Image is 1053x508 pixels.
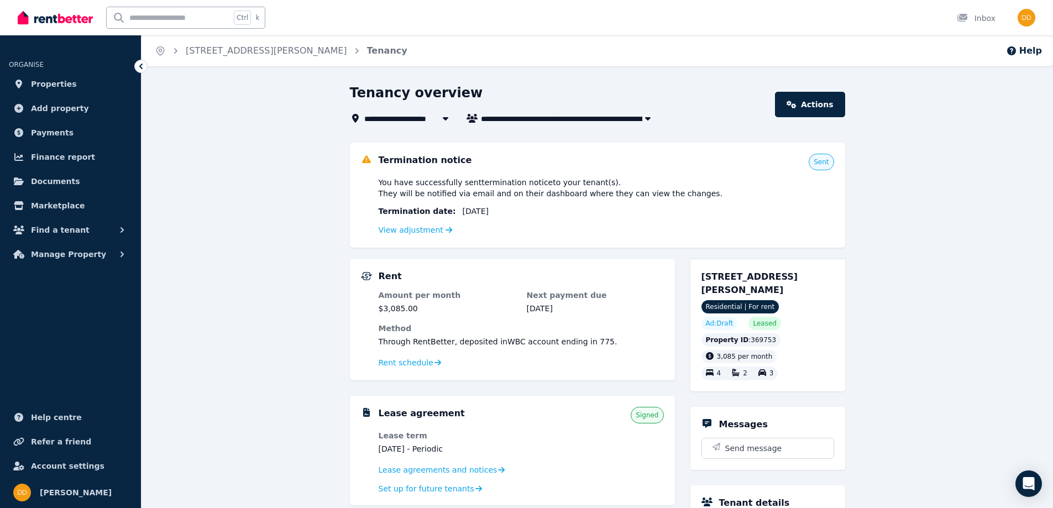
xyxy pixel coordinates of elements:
span: Send message [725,443,782,454]
span: Documents [31,175,80,188]
dt: Lease term [379,430,516,441]
dt: Amount per month [379,290,516,301]
h5: Lease agreement [379,407,465,420]
img: Dean Dixon [13,484,31,501]
span: Manage Property [31,248,106,261]
button: Find a tenant [9,219,132,241]
div: : 369753 [701,333,781,347]
span: Properties [31,77,77,91]
span: ORGANISE [9,61,44,69]
a: Marketplace [9,195,132,217]
span: 2 [743,370,747,378]
span: Help centre [31,411,82,424]
a: Payments [9,122,132,144]
a: View adjustment [379,226,453,234]
a: Refer a friend [9,431,132,453]
span: Lease agreements and notices [379,464,497,475]
a: Add property [9,97,132,119]
a: Tenancy [367,45,407,56]
dd: $3,085.00 [379,303,516,314]
img: Dean Dixon [1018,9,1035,27]
h5: Messages [719,418,768,431]
a: Documents [9,170,132,192]
div: Inbox [957,13,996,24]
span: Sent [814,158,829,166]
span: k [255,13,259,22]
span: Marketplace [31,199,85,212]
span: Ctrl [234,11,251,25]
dd: [DATE] - Periodic [379,443,516,454]
span: [STREET_ADDRESS][PERSON_NAME] [701,271,798,295]
span: Find a tenant [31,223,90,237]
span: Add property [31,102,89,115]
span: Account settings [31,459,104,473]
a: Finance report [9,146,132,168]
a: Help centre [9,406,132,428]
span: Finance report [31,150,95,164]
a: Rent schedule [379,357,442,368]
span: Leased [753,319,776,328]
img: RentBetter [18,9,93,26]
span: Rent schedule [379,357,433,368]
h5: Termination notice [379,154,472,167]
span: Ad: Draft [706,319,734,328]
button: Help [1006,44,1042,57]
span: [DATE] [463,206,489,217]
a: [STREET_ADDRESS][PERSON_NAME] [186,45,347,56]
span: Termination date : [379,206,456,217]
a: Actions [775,92,845,117]
span: Payments [31,126,74,139]
span: Property ID [706,336,749,344]
span: Through RentBetter , deposited in WBC account ending in 775 . [379,337,617,346]
img: Rental Payments [361,272,372,280]
span: Refer a friend [31,435,91,448]
a: Set up for future tenants [379,483,483,494]
nav: Breadcrumb [142,35,421,66]
span: 3,085 per month [717,353,773,360]
span: Set up for future tenants [379,483,474,494]
a: Lease agreements and notices [379,464,505,475]
div: Open Intercom Messenger [1015,470,1042,497]
span: [PERSON_NAME] [40,486,112,499]
span: You have successfully sent termination notice to your tenant(s) . They will be notified via email... [379,177,723,199]
button: Send message [702,438,834,458]
button: Manage Property [9,243,132,265]
span: 4 [717,370,721,378]
span: 3 [769,370,774,378]
h5: Rent [379,270,402,283]
dt: Next payment due [527,290,664,301]
h1: Tenancy overview [350,84,483,102]
a: Properties [9,73,132,95]
dd: [DATE] [527,303,664,314]
dt: Method [379,323,664,334]
span: Signed [636,411,658,420]
a: Account settings [9,455,132,477]
span: Residential | For rent [701,300,779,313]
